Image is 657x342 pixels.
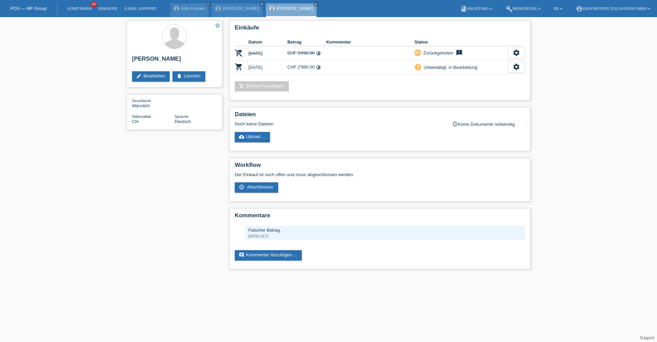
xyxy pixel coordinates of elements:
[222,6,259,11] a: [PERSON_NAME]
[175,114,189,119] span: Sprache
[326,38,414,46] th: Kommentar
[248,60,287,74] td: [DATE]
[287,60,326,74] td: CHF 2'990.00
[235,121,444,126] div: Noch keine Dateien
[132,114,151,119] span: Nationalität
[248,228,521,233] div: Falscher Betrag.
[248,234,521,238] div: [DATE] 16:17
[248,46,287,60] td: [DATE]
[287,46,326,60] td: CHF 3'090.00
[215,22,221,29] a: star_border
[121,7,160,11] a: E-Mail Support
[10,6,47,11] a: POS — MF Group
[316,65,321,70] i: 36 Raten
[248,38,287,46] th: Datum
[136,73,142,79] i: edit
[513,63,520,71] i: settings
[235,162,525,172] h2: Workflow
[91,2,97,8] span: 34
[314,2,318,6] i: close
[181,6,205,11] a: Altin Kameri
[415,50,420,55] i: undo
[132,99,151,103] span: Geschlecht
[239,83,244,89] i: add_shopping_cart
[177,73,182,79] i: delete
[314,2,319,7] a: close
[235,132,270,142] a: cloud_uploadUpload ...
[452,121,525,127] div: Keine Dokumente notwendig
[239,252,244,258] i: comment
[235,63,243,71] i: POSP00026082
[215,22,221,28] i: star_border
[95,7,121,11] a: Einkäufe
[247,184,273,190] span: Abschliessen
[132,119,139,124] span: Schweiz
[235,250,302,260] a: commentKommentar hinzufügen ...
[206,2,210,6] i: close
[416,64,421,69] i: priority_high
[316,51,321,56] i: 36 Raten
[421,49,453,57] div: Zurückgetreten
[235,81,289,91] a: add_shopping_cartEinkauf hinzufügen
[172,71,205,82] a: deleteLöschen
[260,2,264,6] i: close
[260,2,265,7] a: close
[235,212,525,222] h2: Kommentare
[132,56,217,66] h2: [PERSON_NAME]
[455,49,463,56] i: feedback
[235,49,243,57] i: POSP00026048
[572,7,654,11] a: account_circleEasymotors Zollikofen GmbH ▾
[422,64,477,71] div: Unbestätigt, in Bearbeitung
[414,38,508,46] th: Status
[513,49,520,57] i: settings
[576,5,583,12] i: account_circle
[64,7,95,11] a: Kund*innen
[235,182,278,193] a: check_circle_outline Abschliessen
[206,2,210,7] a: close
[640,335,654,340] a: Support
[460,5,467,12] i: book
[457,7,495,11] a: bookAnleitung ▾
[452,121,458,127] i: info_outline
[235,24,525,35] h2: Einkäufe
[506,5,513,12] i: build
[239,184,244,190] i: check_circle_outline
[235,111,525,121] h2: Dateien
[175,119,191,124] span: Deutsch
[239,134,244,139] i: cloud_upload
[132,71,170,82] a: editBearbeiten
[132,98,175,108] div: Männlich
[287,38,326,46] th: Betrag
[502,7,544,11] a: buildWerkzeuge ▾
[551,7,566,11] a: DE ▾
[276,6,313,11] a: [PERSON_NAME]
[235,172,525,177] p: Der Einkauf ist noch offen und muss abgeschlossen werden.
